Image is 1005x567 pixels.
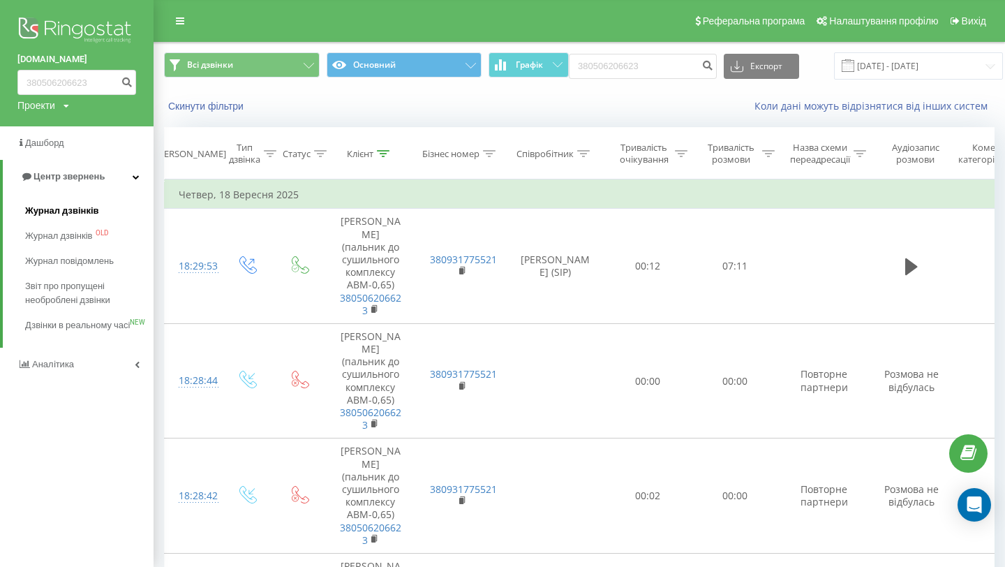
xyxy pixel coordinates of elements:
[422,148,479,160] div: Бізнес номер
[187,59,233,71] span: Всі дзвінки
[604,439,692,554] td: 00:02
[25,274,154,313] a: Звіт про пропущені необроблені дзвінки
[516,148,574,160] div: Співробітник
[327,52,482,78] button: Основний
[703,15,805,27] span: Реферальна програма
[25,254,114,268] span: Журнал повідомлень
[179,253,207,280] div: 18:29:53
[507,209,604,324] td: [PERSON_NAME] (SIP)
[179,483,207,510] div: 18:28:42
[516,60,543,70] span: Графік
[25,223,154,249] a: Журнал дзвінківOLD
[32,359,74,369] span: Аналiтика
[962,15,986,27] span: Вихід
[430,367,497,381] a: 380931775521
[884,367,939,393] span: Розмова не відбулась
[340,406,401,432] a: 380506206623
[829,15,938,27] span: Налаштування профілю
[703,142,759,165] div: Тривалість розмови
[692,209,779,324] td: 07:11
[164,100,251,112] button: Скинути фільтри
[17,52,136,66] a: [DOMAIN_NAME]
[283,148,311,160] div: Статус
[754,99,995,112] a: Коли дані можуть відрізнятися вiд інших систем
[229,142,260,165] div: Тип дзвінка
[884,483,939,508] span: Розмова не відбулась
[604,209,692,324] td: 00:12
[489,52,569,78] button: Графік
[25,313,154,338] a: Дзвінки в реальному часіNEW
[724,54,799,79] button: Експорт
[430,253,497,266] a: 380931775521
[25,279,147,307] span: Звіт про пропущені необроблені дзвінки
[17,14,136,49] img: Ringostat logo
[25,249,154,274] a: Журнал повідомлень
[25,138,64,148] span: Дашборд
[790,142,850,165] div: Назва схеми переадресації
[881,142,949,165] div: Аудіозапис розмови
[340,291,401,317] a: 380506206623
[3,160,154,193] a: Центр звернень
[17,98,55,112] div: Проекти
[340,521,401,547] a: 380506206623
[17,70,136,95] input: Пошук за номером
[325,209,416,324] td: [PERSON_NAME] (пальник до сушильного комплексу АВМ-0,65)
[325,323,416,439] td: [PERSON_NAME] (пальник до сушильного комплексу АВМ-0,65)
[156,148,226,160] div: [PERSON_NAME]
[179,367,207,395] div: 18:28:44
[692,323,779,439] td: 00:00
[604,323,692,439] td: 00:00
[692,439,779,554] td: 00:00
[325,439,416,554] td: [PERSON_NAME] (пальник до сушильного комплексу АВМ-0,65)
[164,52,320,78] button: Всі дзвінки
[25,204,99,218] span: Журнал дзвінків
[779,323,870,439] td: Повторне партнери
[25,198,154,223] a: Журнал дзвінків
[616,142,671,165] div: Тривалість очікування
[569,54,717,79] input: Пошук за номером
[347,148,373,160] div: Клієнт
[430,483,497,496] a: 380931775521
[958,488,991,522] div: Open Intercom Messenger
[25,229,92,243] span: Журнал дзвінків
[25,318,130,332] span: Дзвінки в реальному часі
[779,439,870,554] td: Повторне партнери
[33,171,105,182] span: Центр звернень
